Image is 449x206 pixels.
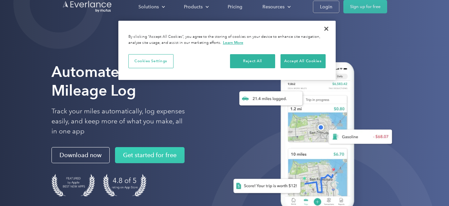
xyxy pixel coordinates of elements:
div: Login [320,2,332,11]
div: Solutions [132,1,171,12]
div: Privacy [118,21,336,80]
a: Pricing [221,1,249,12]
a: More information about your privacy, opens in a new tab [223,40,243,45]
div: Resources [262,2,285,11]
a: Download now [51,147,110,163]
a: Get started for free [115,147,185,163]
button: Cookies Settings [128,54,174,68]
p: Track your miles automatically, log expenses easily, and keep more of what you make, all in one app [51,106,185,136]
div: Solutions [138,2,159,11]
div: Pricing [228,2,242,11]
a: Login [313,0,339,13]
div: By clicking “Accept All Cookies”, you agree to the storing of cookies on your device to enhance s... [128,34,326,46]
a: Go to homepage [62,0,112,13]
div: Cookie banner [118,21,336,80]
img: 4.9 out of 5 stars on the app store [103,174,146,196]
button: Accept All Cookies [280,54,326,68]
button: Close [319,21,334,36]
div: Products [184,2,203,11]
strong: Automate Your Mileage Log [51,63,153,99]
div: Resources [256,1,296,12]
img: Badge for Featured by Apple Best New Apps [51,174,95,196]
div: Products [177,1,214,12]
button: Reject All [230,54,275,68]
